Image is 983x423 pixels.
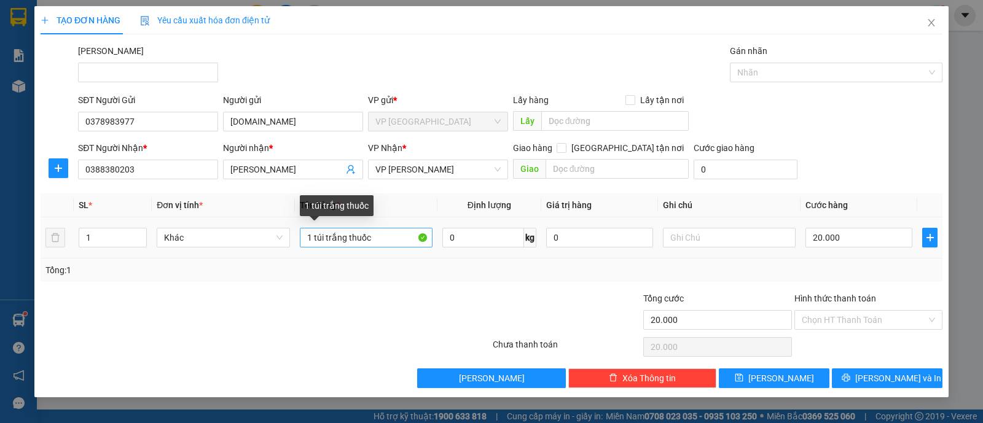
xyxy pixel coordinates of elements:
span: VP chợ Mũi Né [375,112,501,131]
div: Điền [117,40,242,55]
div: NHUNG [10,40,109,55]
span: plus [49,163,68,173]
span: Cước hàng [805,200,848,210]
span: delete [609,373,617,383]
span: Xóa Thông tin [622,371,676,385]
button: delete [45,228,65,247]
span: [PERSON_NAME] [459,371,525,385]
span: CC : [116,82,133,95]
div: VP gửi [368,93,508,107]
button: Close [914,6,949,41]
div: 0839933442 [117,55,242,72]
div: Người nhận [223,141,363,155]
input: Dọc đường [541,111,689,131]
input: Dọc đường [546,159,689,179]
div: SĐT Người Nhận [78,141,218,155]
span: Đơn vị tính [157,200,203,210]
span: close [926,18,936,28]
span: Định lượng [468,200,511,210]
img: icon [140,16,150,26]
button: plus [922,228,938,247]
span: plus [923,233,937,243]
span: Yêu cầu xuất hóa đơn điện tử [140,15,270,25]
button: [PERSON_NAME] [417,368,565,388]
input: Cước giao hàng [694,160,797,179]
div: SĐT Người Gửi [78,93,218,107]
div: VP [PERSON_NAME] [10,10,109,40]
span: plus [41,16,49,25]
span: Decrease Value [133,238,146,247]
span: VP Phạm Ngũ Lão [375,160,501,179]
input: Ghi Chú [663,228,796,247]
label: Gán nhãn [730,46,767,56]
div: Người gửi [223,93,363,107]
div: Tổng: 1 [45,263,380,277]
span: printer [842,373,850,383]
button: deleteXóa Thông tin [568,368,716,388]
span: user-add [346,165,356,174]
input: Mã ĐH [78,63,218,82]
input: 0 [546,228,653,247]
span: [PERSON_NAME] và In [855,371,941,385]
span: TẠO ĐƠN HÀNG [41,15,120,25]
input: VD: Bàn, Ghế [300,228,433,247]
span: Giá trị hàng [546,200,592,210]
label: Mã ĐH [78,46,144,56]
label: Hình thức thanh toán [794,293,876,303]
span: save [735,373,743,383]
label: Cước giao hàng [694,143,754,153]
button: save[PERSON_NAME] [719,368,829,388]
span: Tổng cước [643,293,684,303]
span: Lấy [513,111,541,131]
span: [GEOGRAPHIC_DATA] tận nơi [566,141,689,155]
span: [PERSON_NAME] [748,371,814,385]
div: Chưa thanh toán [491,338,642,359]
button: plus [49,158,68,178]
div: VP [GEOGRAPHIC_DATA] [117,10,242,40]
span: Giao hàng [513,143,552,153]
div: 0933536088 [10,55,109,72]
span: kg [524,228,536,247]
span: Increase Value [133,228,146,238]
div: 1 túi trắng thuốc [300,195,374,216]
span: Khác [164,228,282,247]
span: Gửi: [10,12,29,25]
span: down [136,239,144,246]
th: Ghi chú [658,193,801,217]
span: Lấy hàng [513,95,549,105]
span: SL [79,200,88,210]
span: Nhận: [117,12,147,25]
span: up [136,230,144,238]
button: printer[PERSON_NAME] và In [832,368,942,388]
span: VP Nhận [368,143,402,153]
span: Giao [513,159,546,179]
div: 30.000 [116,79,243,96]
span: Lấy tận nơi [635,93,689,107]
